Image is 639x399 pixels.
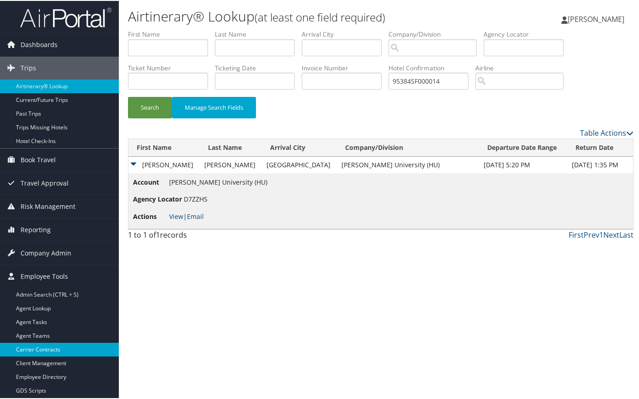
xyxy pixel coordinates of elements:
th: Last Name: activate to sort column ascending [200,138,262,156]
a: Prev [584,229,599,239]
th: First Name: activate to sort column ascending [128,138,200,156]
span: Reporting [21,218,51,240]
div: 1 to 1 of records [128,229,244,244]
label: Hotel Confirmation [389,63,475,72]
span: | [169,211,204,220]
a: View [169,211,183,220]
span: 1 [156,229,160,239]
label: Invoice Number [302,63,389,72]
th: Return Date: activate to sort column ascending [567,138,633,156]
a: First [569,229,584,239]
span: Book Travel [21,148,56,170]
span: Trips [21,56,36,79]
span: [PERSON_NAME] University (HU) [169,177,267,186]
span: Risk Management [21,194,75,217]
label: Company/Division [389,29,484,38]
span: Account [133,176,167,186]
span: Employee Tools [21,264,68,287]
span: Agency Locator [133,193,182,203]
a: Email [187,211,204,220]
th: Company/Division [337,138,479,156]
td: [PERSON_NAME] University (HU) [337,156,479,172]
span: Actions [133,211,167,221]
th: Departure Date Range: activate to sort column ascending [479,138,567,156]
button: Search [128,96,172,117]
td: [DATE] 5:20 PM [479,156,567,172]
span: [PERSON_NAME] [568,13,624,23]
label: Ticket Number [128,63,215,72]
a: Table Actions [580,127,634,137]
small: (at least one field required) [255,9,385,24]
label: Arrival City [302,29,389,38]
img: airportal-logo.png [20,6,112,27]
label: Ticketing Date [215,63,302,72]
td: [PERSON_NAME] [128,156,200,172]
a: 1 [599,229,603,239]
label: Agency Locator [484,29,570,38]
span: Dashboards [21,32,58,55]
button: Manage Search Fields [172,96,256,117]
a: Last [619,229,634,239]
label: Airline [475,63,570,72]
td: [GEOGRAPHIC_DATA] [262,156,337,172]
label: First Name [128,29,215,38]
a: Next [603,229,619,239]
td: [PERSON_NAME] [200,156,262,172]
label: Last Name [215,29,302,38]
td: [DATE] 1:35 PM [567,156,633,172]
span: Company Admin [21,241,71,264]
span: D7ZZHS [184,194,208,202]
a: [PERSON_NAME] [561,5,634,32]
h1: Airtinerary® Lookup [128,6,465,25]
th: Arrival City: activate to sort column ascending [262,138,337,156]
span: Travel Approval [21,171,69,194]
